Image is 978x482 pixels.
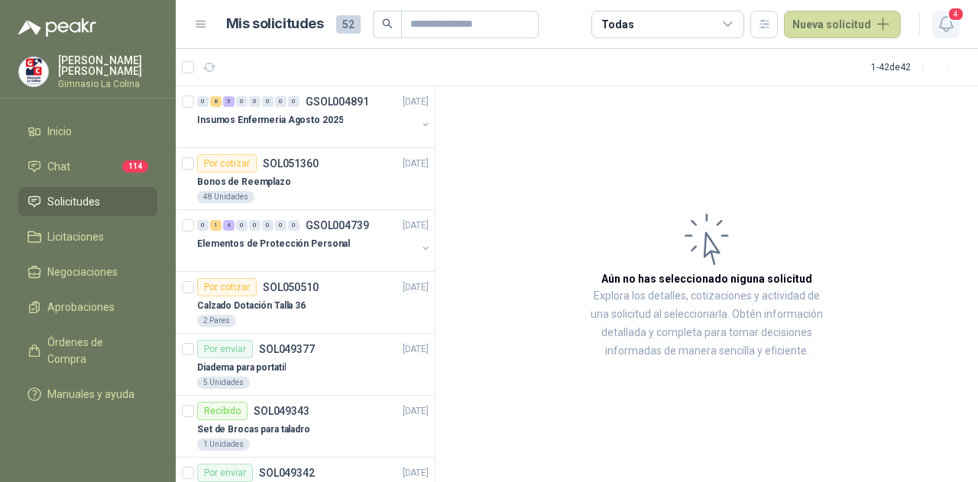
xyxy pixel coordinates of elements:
div: 0 [262,96,274,107]
p: [DATE] [403,280,429,295]
p: GSOL004891 [306,96,369,107]
a: Por enviarSOL049377[DATE] Diadema para portatil5 Unidades [176,334,435,396]
p: GSOL004739 [306,220,369,231]
div: 0 [262,220,274,231]
div: 4 [223,220,235,231]
div: 0 [288,96,300,107]
p: [DATE] [403,342,429,357]
p: Diadema para portatil [197,361,286,375]
p: Calzado Dotación Talla 36 [197,299,306,313]
p: Bonos de Reemplazo [197,175,291,189]
p: [DATE] [403,404,429,419]
div: 0 [288,220,300,231]
div: 1 - 42 de 42 [871,55,960,79]
div: 1 [210,220,222,231]
div: Por enviar [197,340,253,358]
span: Chat [47,158,70,175]
img: Company Logo [19,57,48,86]
p: [DATE] [403,466,429,480]
a: Licitaciones [18,222,157,251]
span: Aprobaciones [47,299,115,315]
a: Negociaciones [18,257,157,286]
a: Manuales y ayuda [18,380,157,409]
p: SOL049343 [254,406,309,416]
p: [DATE] [403,95,429,109]
p: SOL051360 [263,158,319,169]
p: SOL050510 [263,282,319,293]
div: 2 Pares [197,315,236,327]
p: Explora los detalles, cotizaciones y actividad de una solicitud al seleccionarla. Obtén informaci... [588,287,825,361]
p: Elementos de Protección Personal [197,237,350,251]
div: 0 [197,96,209,107]
p: Gimnasio La Colina [58,79,157,89]
span: 114 [122,160,148,173]
span: Licitaciones [47,228,104,245]
div: 5 [223,96,235,107]
div: Por cotizar [197,278,257,296]
p: [DATE] [403,218,429,233]
button: 4 [932,11,960,38]
a: RecibidoSOL049343[DATE] Set de Brocas para taladro1 Unidades [176,396,435,458]
p: SOL049377 [259,344,315,354]
p: [DATE] [403,157,429,171]
div: 48 Unidades [197,191,254,203]
a: 0 8 5 0 0 0 0 0 GSOL004891[DATE] Insumos Enfermeria Agosto 2025 [197,92,432,141]
a: Chat114 [18,152,157,181]
span: Solicitudes [47,193,100,210]
span: Inicio [47,123,72,140]
div: Por cotizar [197,154,257,173]
a: Por cotizarSOL050510[DATE] Calzado Dotación Talla 362 Pares [176,272,435,334]
div: 0 [236,220,248,231]
p: SOL049342 [259,467,315,478]
p: Set de Brocas para taladro [197,422,310,437]
span: 52 [336,15,361,34]
a: 0 1 4 0 0 0 0 0 GSOL004739[DATE] Elementos de Protección Personal [197,216,432,265]
div: 0 [275,220,287,231]
button: Nueva solicitud [784,11,901,38]
span: Negociaciones [47,264,118,280]
div: 0 [236,96,248,107]
span: Manuales y ayuda [47,386,134,403]
h1: Mis solicitudes [226,13,324,35]
div: 5 Unidades [197,377,250,389]
div: Todas [601,16,633,33]
div: 1 Unidades [197,438,250,451]
div: Por enviar [197,464,253,482]
h3: Aún no has seleccionado niguna solicitud [601,270,812,287]
p: [PERSON_NAME] [PERSON_NAME] [58,55,157,76]
div: 0 [249,220,261,231]
a: Órdenes de Compra [18,328,157,374]
img: Logo peakr [18,18,96,37]
a: Solicitudes [18,187,157,216]
p: Insumos Enfermeria Agosto 2025 [197,113,343,128]
span: 4 [947,7,964,21]
div: Recibido [197,402,248,420]
div: 8 [210,96,222,107]
div: 0 [249,96,261,107]
div: 0 [197,220,209,231]
div: 0 [275,96,287,107]
a: Inicio [18,117,157,146]
a: Por cotizarSOL051360[DATE] Bonos de Reemplazo48 Unidades [176,148,435,210]
span: search [382,18,393,29]
a: Aprobaciones [18,293,157,322]
span: Órdenes de Compra [47,334,143,367]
